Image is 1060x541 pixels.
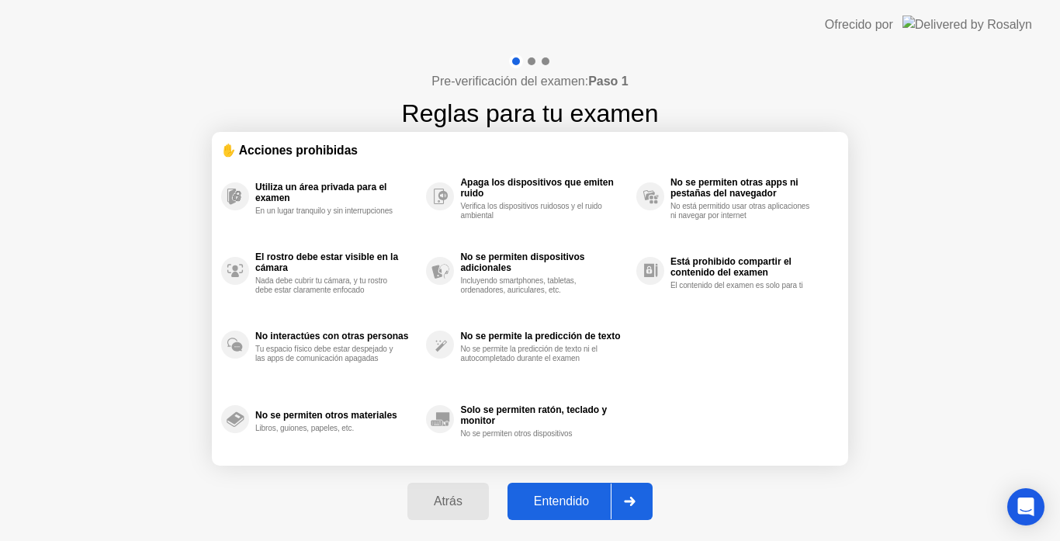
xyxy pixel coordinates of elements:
[825,16,893,34] div: Ofrecido por
[670,177,831,199] div: No se permiten otras apps ni pestañas del navegador
[221,141,839,159] div: ✋ Acciones prohibidas
[460,429,607,439] div: No se permiten otros dispositivos
[512,494,611,508] div: Entendido
[460,251,628,273] div: No se permiten dispositivos adicionales
[670,281,817,290] div: El contenido del examen es solo para ti
[255,331,418,342] div: No interactúes con otras personas
[460,404,628,426] div: Solo se permiten ratón, teclado y monitor
[255,182,418,203] div: Utiliza un área privada para el examen
[507,483,653,520] button: Entendido
[460,202,607,220] div: Verifica los dispositivos ruidosos y el ruido ambiental
[255,424,402,433] div: Libros, guiones, papeles, etc.
[255,251,418,273] div: El rostro debe estar visible en la cámara
[670,256,831,278] div: Está prohibido compartir el contenido del examen
[412,494,484,508] div: Atrás
[588,75,629,88] b: Paso 1
[460,276,607,295] div: Incluyendo smartphones, tabletas, ordenadores, auriculares, etc.
[1007,488,1044,525] div: Open Intercom Messenger
[431,72,628,91] h4: Pre-verificación del examen:
[460,177,628,199] div: Apaga los dispositivos que emiten ruido
[255,345,402,363] div: Tu espacio físico debe estar despejado y las apps de comunicación apagadas
[255,276,402,295] div: Nada debe cubrir tu cámara, y tu rostro debe estar claramente enfocado
[902,16,1032,33] img: Delivered by Rosalyn
[407,483,489,520] button: Atrás
[460,345,607,363] div: No se permite la predicción de texto ni el autocompletado durante el examen
[460,331,628,342] div: No se permite la predicción de texto
[255,410,418,421] div: No se permiten otros materiales
[402,95,659,132] h1: Reglas para tu examen
[670,202,817,220] div: No está permitido usar otras aplicaciones ni navegar por internet
[255,206,402,216] div: En un lugar tranquilo y sin interrupciones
